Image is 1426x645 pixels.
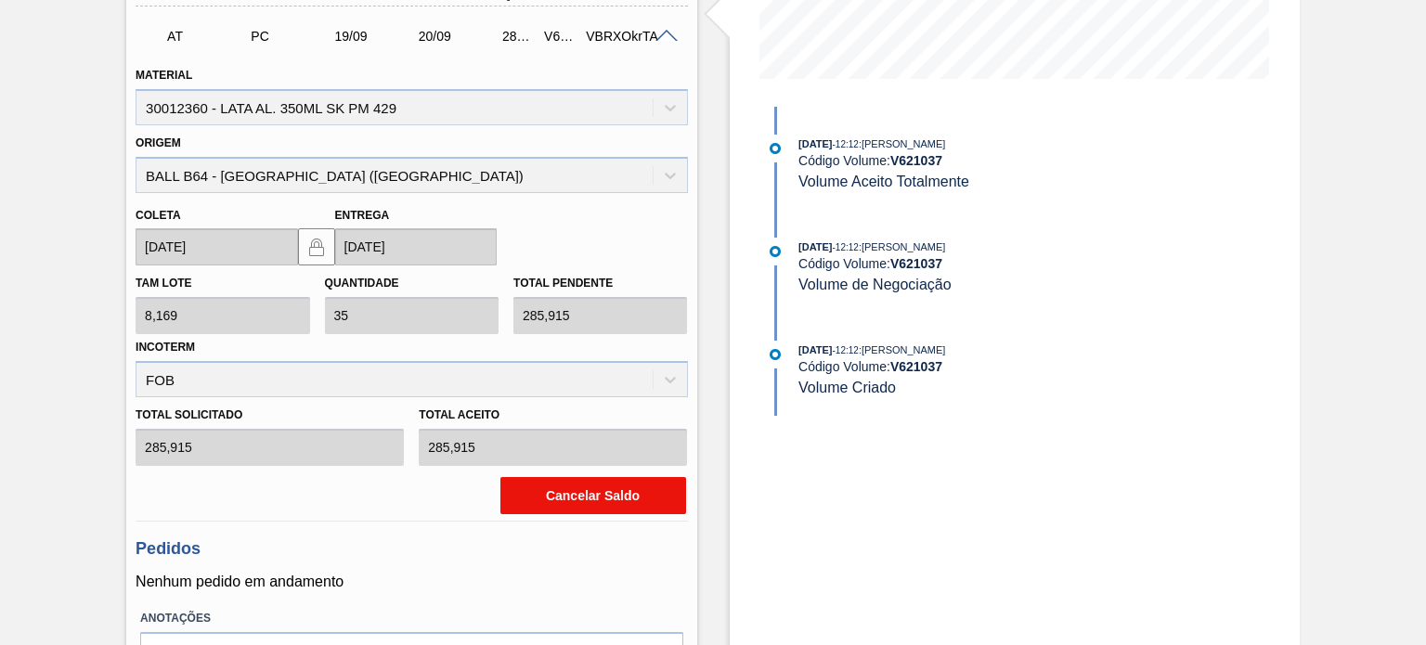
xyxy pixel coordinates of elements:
p: AT [167,29,250,44]
label: Origem [136,136,181,149]
span: Volume Criado [798,380,896,395]
label: Tam lote [136,277,191,290]
label: Anotações [140,605,682,632]
span: - 12:12 [833,139,859,149]
label: Incoterm [136,341,195,354]
label: Entrega [335,209,390,222]
div: Código Volume: [798,153,1239,168]
strong: V 621037 [890,256,942,271]
img: atual [770,143,781,154]
input: dd/mm/yyyy [335,228,497,265]
span: Volume Aceito Totalmente [798,174,969,189]
label: Total Aceito [419,402,687,429]
span: [DATE] [798,344,832,355]
label: Total pendente [513,277,613,290]
input: dd/mm/yyyy [136,228,297,265]
span: [DATE] [798,138,832,149]
span: : [PERSON_NAME] [859,344,946,355]
strong: V 621037 [890,153,942,168]
label: Material [136,69,192,82]
button: Cancelar Saldo [500,477,686,514]
img: locked [305,236,328,258]
label: Total Solicitado [136,402,404,429]
div: Código Volume: [798,256,1239,271]
div: Código Volume: [798,359,1239,374]
strong: V 621037 [890,359,942,374]
span: Volume de Negociação [798,277,952,292]
span: - 12:12 [833,242,859,252]
div: 19/09/2025 [331,29,422,44]
p: Nenhum pedido em andamento [136,574,687,590]
span: - 12:12 [833,345,859,355]
div: 285,915 [498,29,539,44]
span: : [PERSON_NAME] [859,241,946,252]
label: Coleta [136,209,180,222]
img: atual [770,246,781,257]
h3: Pedidos [136,539,687,559]
div: Pedido de Compra [246,29,338,44]
div: V621037 [539,29,581,44]
div: 20/09/2025 [414,29,506,44]
button: locked [298,228,335,265]
img: atual [770,349,781,360]
div: VBRXOkrTA [581,29,673,44]
div: Aguardando Informações de Transporte [162,16,254,57]
label: Quantidade [325,277,399,290]
span: : [PERSON_NAME] [859,138,946,149]
span: [DATE] [798,241,832,252]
